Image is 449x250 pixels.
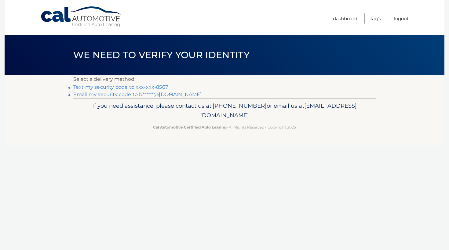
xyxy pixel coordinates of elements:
span: We need to verify your identity [73,49,250,61]
span: [PHONE_NUMBER] [213,102,267,109]
strong: Cal Automotive Certified Auto Leasing [153,125,226,129]
a: Text my security code to xxx-xxx-8567 [73,84,168,90]
p: Select a delivery method: [73,75,376,84]
a: Dashboard [333,13,357,24]
a: Logout [394,13,409,24]
p: If you need assistance, please contact us at: or email us at [77,101,372,121]
a: FAQ's [371,13,381,24]
p: - All Rights Reserved - Copyright 2025 [77,124,372,130]
a: Email my security code to b******@[DOMAIN_NAME] [73,91,202,97]
a: Cal Automotive [40,6,123,28]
